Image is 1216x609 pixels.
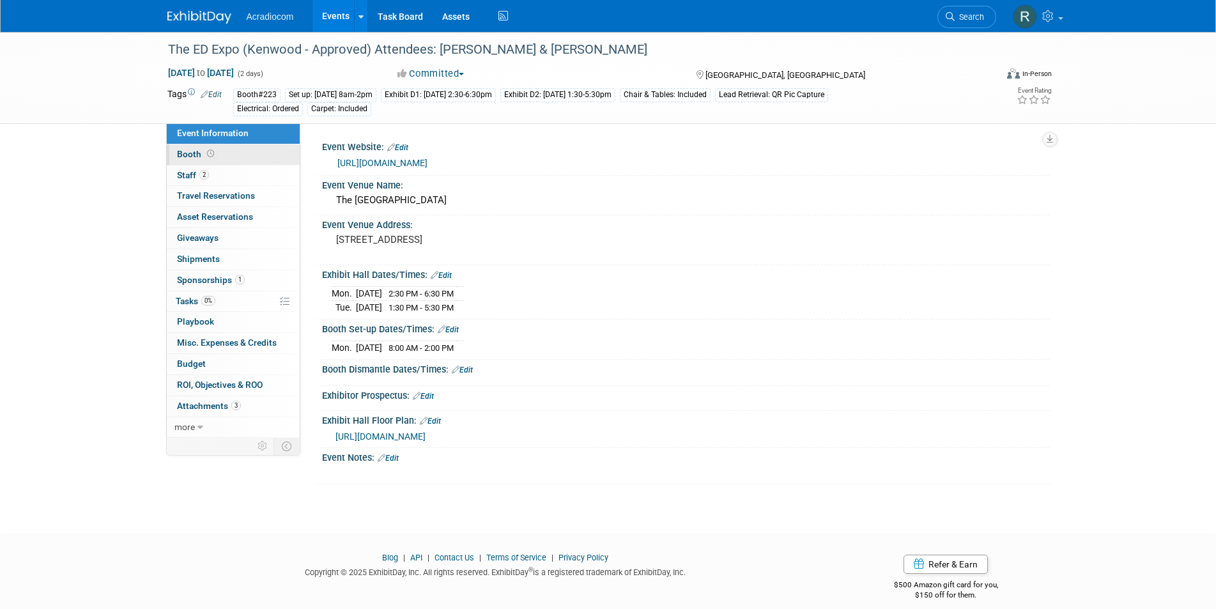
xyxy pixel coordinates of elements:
[233,102,303,116] div: Electrical: Ordered
[452,366,473,374] a: Edit
[199,170,209,180] span: 2
[164,38,977,61] div: The ED Expo (Kenwood - Approved) Attendees: [PERSON_NAME] & [PERSON_NAME]
[410,553,422,562] a: API
[167,417,300,438] a: more
[167,333,300,353] a: Misc. Expenses & Credits
[167,186,300,206] a: Travel Reservations
[204,149,217,158] span: Booth not reserved yet
[378,454,399,463] a: Edit
[177,275,245,285] span: Sponsorships
[955,12,984,22] span: Search
[332,287,356,301] td: Mon.
[201,296,215,305] span: 0%
[322,320,1049,336] div: Booth Set-up Dates/Times:
[420,417,441,426] a: Edit
[167,270,300,291] a: Sponsorships1
[176,296,215,306] span: Tasks
[705,70,865,80] span: [GEOGRAPHIC_DATA], [GEOGRAPHIC_DATA]
[356,287,382,301] td: [DATE]
[167,88,222,116] td: Tags
[438,325,459,334] a: Edit
[356,301,382,314] td: [DATE]
[620,88,711,102] div: Chair & Tables: Included
[177,358,206,369] span: Budget
[167,291,300,312] a: Tasks0%
[389,343,454,353] span: 8:00 AM - 2:00 PM
[167,228,300,249] a: Giveaways
[273,438,300,454] td: Toggle Event Tabs
[335,431,426,442] a: [URL][DOMAIN_NAME]
[322,215,1049,231] div: Event Venue Address:
[332,341,356,355] td: Mon.
[921,66,1052,86] div: Event Format
[177,316,214,327] span: Playbook
[322,137,1049,154] div: Event Website:
[413,392,434,401] a: Edit
[167,207,300,227] a: Asset Reservations
[167,123,300,144] a: Event Information
[167,11,231,24] img: ExhibitDay
[167,67,235,79] span: [DATE] [DATE]
[177,170,209,180] span: Staff
[431,271,452,280] a: Edit
[167,375,300,396] a: ROI, Objectives & ROO
[235,275,245,284] span: 1
[307,102,371,116] div: Carpet: Included
[424,553,433,562] span: |
[389,289,454,298] span: 2:30 PM - 6:30 PM
[843,590,1049,601] div: $150 off for them.
[332,190,1040,210] div: The [GEOGRAPHIC_DATA]
[435,553,474,562] a: Contact Us
[476,553,484,562] span: |
[167,312,300,332] a: Playbook
[252,438,274,454] td: Personalize Event Tab Strip
[167,166,300,186] a: Staff2
[285,88,376,102] div: Set up: [DATE] 8am-2pm
[558,553,608,562] a: Privacy Policy
[177,149,217,159] span: Booth
[195,68,207,78] span: to
[177,337,277,348] span: Misc. Expenses & Credits
[177,212,253,222] span: Asset Reservations
[174,422,195,432] span: more
[904,555,988,574] a: Refer & Earn
[322,448,1049,465] div: Event Notes:
[400,553,408,562] span: |
[167,354,300,374] a: Budget
[322,265,1049,282] div: Exhibit Hall Dates/Times:
[322,411,1049,428] div: Exhibit Hall Floor Plan:
[177,401,241,411] span: Attachments
[337,158,427,168] a: [URL][DOMAIN_NAME]
[486,553,546,562] a: Terms of Service
[332,301,356,314] td: Tue.
[393,67,469,81] button: Committed
[937,6,996,28] a: Search
[322,386,1049,403] div: Exhibitor Prospectus:
[177,128,249,138] span: Event Information
[167,564,824,578] div: Copyright © 2025 ExhibitDay, Inc. All rights reserved. ExhibitDay is a registered trademark of Ex...
[336,234,611,245] pre: [STREET_ADDRESS]
[500,88,615,102] div: Exhibit D2: [DATE] 1:30-5:30pm
[1007,68,1020,79] img: Format-Inperson.png
[381,88,496,102] div: Exhibit D1: [DATE] 2:30-6:30pm
[233,88,281,102] div: Booth#223
[231,401,241,410] span: 3
[382,553,398,562] a: Blog
[177,190,255,201] span: Travel Reservations
[177,254,220,264] span: Shipments
[1017,88,1051,94] div: Event Rating
[236,70,263,78] span: (2 days)
[389,303,454,312] span: 1:30 PM - 5:30 PM
[715,88,828,102] div: Lead Retrieval: QR Pic Capture
[1022,69,1052,79] div: In-Person
[322,176,1049,192] div: Event Venue Name:
[177,233,219,243] span: Giveaways
[167,249,300,270] a: Shipments
[247,12,294,22] span: Acradiocom
[167,396,300,417] a: Attachments3
[322,360,1049,376] div: Booth Dismantle Dates/Times:
[548,553,557,562] span: |
[843,571,1049,601] div: $500 Amazon gift card for you,
[387,143,408,152] a: Edit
